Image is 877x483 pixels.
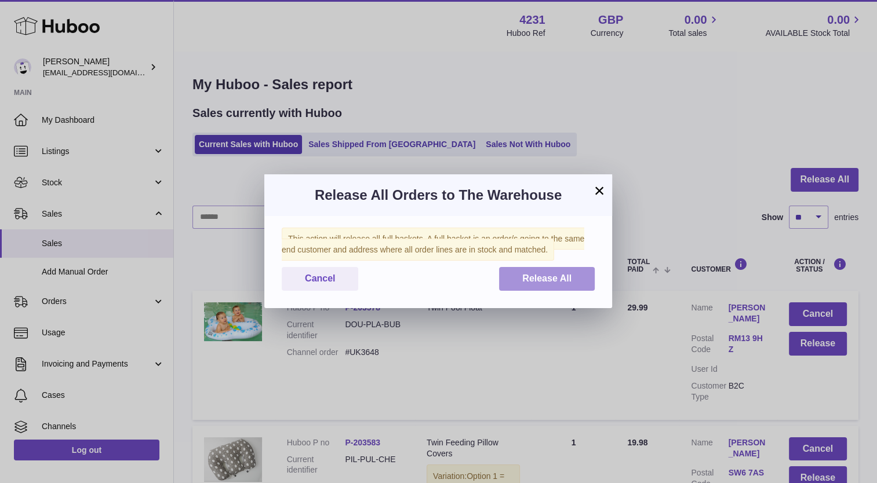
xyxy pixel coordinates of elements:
button: Release All [499,267,595,291]
span: Cancel [305,273,335,283]
button: × [592,184,606,197]
h3: Release All Orders to The Warehouse [282,186,595,204]
span: This action will release all full baskets. A full basket is an order/s going to the same end cust... [282,228,584,261]
button: Cancel [282,267,358,291]
span: Release All [522,273,572,283]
